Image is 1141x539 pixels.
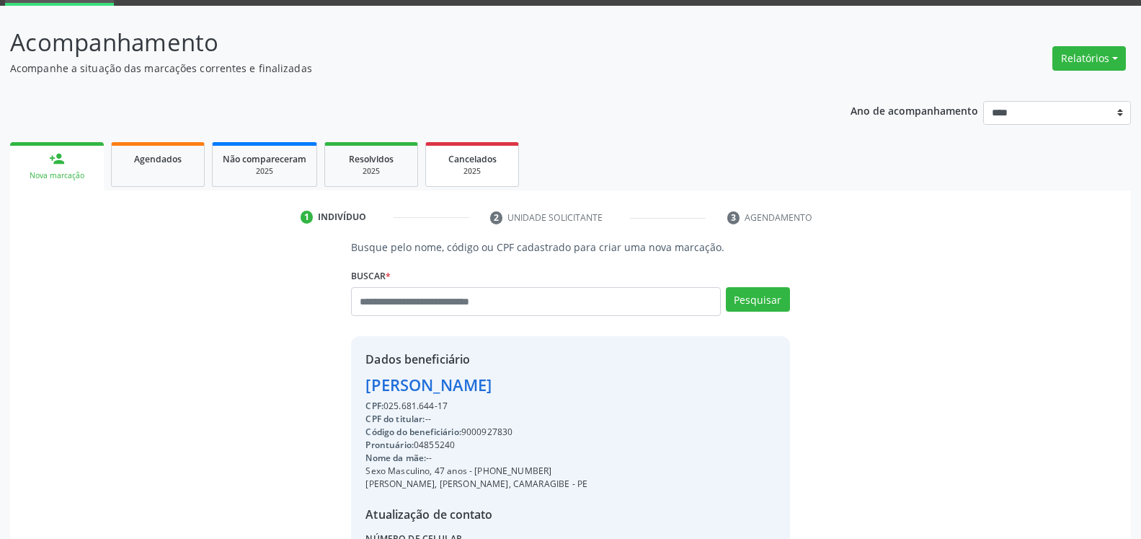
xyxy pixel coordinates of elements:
div: Nova marcação [20,170,94,181]
div: -- [365,452,587,465]
span: Resolvidos [349,153,394,165]
button: Relatórios [1052,46,1126,71]
p: Acompanhe a situação das marcações correntes e finalizadas [10,61,795,76]
div: 1 [301,211,314,224]
label: Buscar [351,265,391,287]
div: [PERSON_NAME], [PERSON_NAME], CAMARAGIBE - PE [365,478,587,491]
div: person_add [49,151,65,167]
span: Cancelados [448,153,497,165]
span: Prontuário: [365,439,414,451]
div: Indivíduo [318,211,366,224]
span: Nome da mãe: [365,452,426,464]
div: 025.681.644-17 [365,400,587,413]
span: Não compareceram [223,153,306,165]
div: 2025 [436,166,508,177]
div: Sexo Masculino, 47 anos - [PHONE_NUMBER] [365,465,587,478]
div: [PERSON_NAME] [365,373,587,397]
span: CPF do titular: [365,413,425,425]
button: Pesquisar [726,287,790,312]
p: Busque pelo nome, código ou CPF cadastrado para criar uma nova marcação. [351,240,789,255]
div: 04855240 [365,439,587,452]
div: 2025 [223,166,306,177]
div: Atualização de contato [365,506,587,523]
span: Agendados [134,153,182,165]
div: 9000927830 [365,426,587,439]
p: Acompanhamento [10,25,795,61]
p: Ano de acompanhamento [851,101,978,119]
span: CPF: [365,400,383,412]
div: Dados beneficiário [365,351,587,368]
span: Código do beneficiário: [365,426,461,438]
div: -- [365,413,587,426]
div: 2025 [335,166,407,177]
